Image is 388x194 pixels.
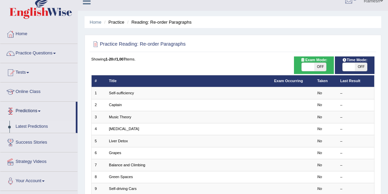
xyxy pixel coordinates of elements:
div: – [340,163,371,168]
a: Home [90,20,101,25]
a: Green Spaces [109,175,133,179]
a: Self-sufficiency [109,91,134,95]
em: No [317,103,322,107]
em: No [317,115,322,119]
td: 6 [91,147,106,159]
td: 5 [91,135,106,147]
td: 1 [91,87,106,99]
th: Title [106,75,271,87]
div: – [340,115,371,120]
a: Self-driving Cars [109,187,137,191]
em: No [317,163,322,167]
th: # [91,75,106,87]
div: – [340,186,371,192]
div: – [340,91,371,96]
a: Exam Occurring [274,79,303,83]
span: OFF [314,63,326,71]
td: 2 [91,99,106,111]
a: Music Theory [109,115,131,119]
em: No [317,151,322,155]
td: 8 [91,171,106,183]
div: – [340,126,371,132]
a: [MEDICAL_DATA] [109,127,139,131]
em: No [317,175,322,179]
a: Latest Predictions [13,121,76,133]
div: Showing of items. [91,56,375,62]
td: 7 [91,159,106,171]
a: Success Stories [0,133,77,150]
a: Your Account [0,172,77,189]
a: Online Class [0,82,77,99]
em: No [317,187,322,191]
th: Taken [314,75,337,87]
span: Exam Mode: [298,57,329,63]
a: Home [0,25,77,42]
div: Show exams occurring in exams [294,56,334,74]
span: OFF [355,63,367,71]
a: Tests [0,63,77,80]
th: Last Result [337,75,374,87]
td: 4 [91,123,106,135]
em: No [317,139,322,143]
em: No [317,91,322,95]
a: Liver Detox [109,139,128,143]
b: 1-20 [106,57,113,61]
td: 3 [91,111,106,123]
a: Captain [109,103,122,107]
a: Balance and Climbing [109,163,145,167]
em: No [317,127,322,131]
a: Strategy Videos [0,152,77,169]
a: Practice Questions [0,44,77,61]
div: – [340,139,371,144]
div: – [340,102,371,108]
a: Grapes [109,151,121,155]
div: – [340,150,371,156]
div: – [340,174,371,180]
b: 1,007 [116,57,125,61]
li: Reading: Re-order Paragraphs [125,19,191,25]
li: Practice [102,19,124,25]
a: Predictions [0,102,76,119]
h2: Practice Reading: Re-order Paragraphs [91,40,267,49]
span: Time Mode: [340,57,370,63]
